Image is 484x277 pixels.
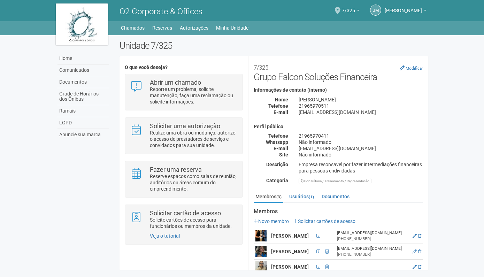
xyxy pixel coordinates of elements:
[57,129,109,140] a: Anuncie sua marca
[254,87,423,93] h4: Informações de contato (interno)
[342,9,360,14] a: 7/325
[266,162,288,167] strong: Descrição
[342,1,355,13] span: 7/325
[266,139,288,145] strong: Whatsapp
[406,66,423,71] small: Modificar
[293,97,428,103] div: [PERSON_NAME]
[150,233,180,239] a: Veja o tutorial
[254,208,423,215] strong: Membros
[337,230,408,236] div: [EMAIL_ADDRESS][DOMAIN_NAME]
[293,133,428,139] div: 21965970411
[130,123,237,148] a: Solicitar uma autorização Realize uma obra ou mudança, autorize o acesso de prestadores de serviç...
[274,109,288,115] strong: E-mail
[299,178,371,184] div: Consultoria / Treinamento / Representacão
[266,178,288,183] strong: Categoria
[274,146,288,151] strong: E-mail
[150,173,237,192] p: Reserve espaços como salas de reunião, auditórios ou áreas comum do empreendimento.
[57,117,109,129] a: LGPD
[57,64,109,76] a: Comunicados
[385,1,422,13] span: Jennifer Monteiro Mozer
[293,152,428,158] div: Não informado
[418,264,421,269] a: Excluir membro
[293,145,428,152] div: [EMAIL_ADDRESS][DOMAIN_NAME]
[293,139,428,145] div: Não informado
[320,191,351,202] a: Documentos
[413,264,417,269] a: Editar membro
[385,9,427,14] a: [PERSON_NAME]
[254,218,289,224] a: Novo membro
[337,246,408,252] div: [EMAIL_ADDRESS][DOMAIN_NAME]
[268,133,288,139] strong: Telefone
[130,79,237,105] a: Abrir um chamado Reporte um problema, solicite manutenção, faça uma reclamação ou solicite inform...
[337,252,408,257] div: [PHONE_NUMBER]
[130,167,237,192] a: Fazer uma reserva Reserve espaços como salas de reunião, auditórios ou áreas comum do empreendime...
[150,79,201,86] strong: Abrir um chamado
[130,210,237,229] a: Solicitar cartão de acesso Solicite cartões de acesso para funcionários ou membros da unidade.
[150,217,237,229] p: Solicite cartões de acesso para funcionários ou membros da unidade.
[216,23,248,33] a: Minha Unidade
[57,88,109,105] a: Grade de Horários dos Ônibus
[57,105,109,117] a: Ramais
[268,103,288,109] strong: Telefone
[150,166,202,173] strong: Fazer uma reserva
[125,65,243,70] h4: O que você deseja?
[255,261,267,272] img: user.png
[293,109,428,115] div: [EMAIL_ADDRESS][DOMAIN_NAME]
[254,124,423,129] h4: Perfil público
[400,65,423,71] a: Modificar
[413,249,417,254] a: Editar membro
[56,3,108,45] img: logo.jpg
[293,103,428,109] div: 21965970511
[271,249,309,254] strong: [PERSON_NAME]
[418,249,421,254] a: Excluir membro
[254,191,283,203] a: Membros(3)
[255,230,267,241] img: user.png
[370,5,381,16] a: JM
[293,218,355,224] a: Solicitar cartões de acesso
[150,130,237,148] p: Realize uma obra ou mudança, autorize o acesso de prestadores de serviço e convidados para sua un...
[271,233,309,239] strong: [PERSON_NAME]
[254,61,423,82] h2: Grupo Falcon Soluções Financeira
[120,7,202,16] span: O2 Corporate & Offices
[255,246,267,257] img: user.png
[150,122,220,130] strong: Solicitar uma autorização
[271,264,309,270] strong: [PERSON_NAME]
[275,97,288,102] strong: Nome
[120,40,429,51] h2: Unidade 7/325
[254,64,268,71] small: 7/325
[152,23,172,33] a: Reservas
[150,209,221,217] strong: Solicitar cartão de acesso
[293,161,428,174] div: Empresa resonsavel por fazer intermediações financeiras para pessoas endividadas
[57,53,109,64] a: Home
[418,233,421,238] a: Excluir membro
[413,233,417,238] a: Editar membro
[337,236,408,242] div: [PHONE_NUMBER]
[150,86,237,105] p: Reporte um problema, solicite manutenção, faça uma reclamação ou solicite informações.
[287,191,316,202] a: Usuários(1)
[121,23,145,33] a: Chamados
[57,76,109,88] a: Documentos
[180,23,208,33] a: Autorizações
[276,194,282,199] small: (3)
[309,194,314,199] small: (1)
[279,152,288,157] strong: Site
